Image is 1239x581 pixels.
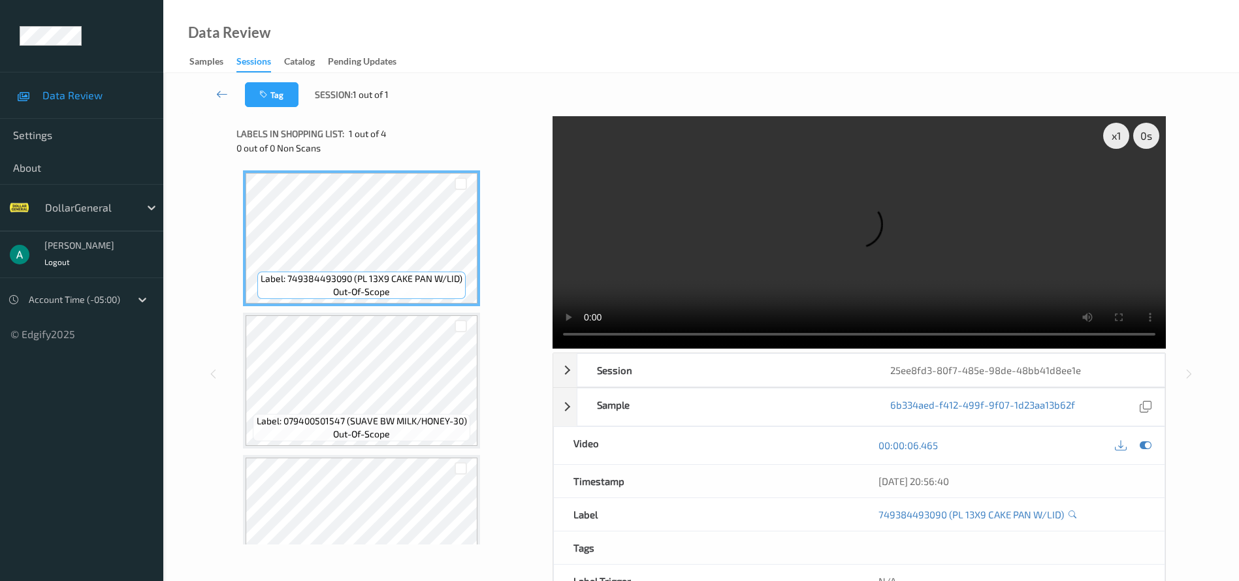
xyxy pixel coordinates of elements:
span: Session: [315,88,353,101]
a: Pending Updates [328,53,410,71]
span: Labels in shopping list: [236,127,344,140]
a: 6b334aed-f412-499f-9f07-1d23aa13b62f [890,398,1075,416]
div: Catalog [284,55,315,71]
span: out-of-scope [333,285,390,298]
div: 25ee8fd3-80f7-485e-98de-48bb41d8ee1e [871,354,1165,386]
button: Tag [245,82,298,107]
div: Sample6b334aed-f412-499f-9f07-1d23aa13b62f [553,388,1165,426]
div: Samples [189,55,223,71]
div: Pending Updates [328,55,396,71]
span: 1 out of 4 [349,127,387,140]
div: Timestamp [554,465,860,497]
div: [DATE] 20:56:40 [878,475,1145,488]
div: 0 out of 0 Non Scans [236,142,543,155]
span: out-of-scope [333,428,390,441]
div: Sessions [236,55,271,72]
span: Label: 749384493090 (PL 13X9 CAKE PAN W/LID) [261,272,462,285]
div: Video [554,427,860,464]
div: Tags [554,531,860,564]
a: Samples [189,53,236,71]
a: Catalog [284,53,328,71]
span: 1 out of 1 [353,88,389,101]
div: 0 s [1133,123,1159,149]
div: x 1 [1103,123,1129,149]
a: 749384493090 (PL 13X9 CAKE PAN W/LID) [878,508,1064,521]
a: Sessions [236,53,284,72]
div: Sample [577,388,871,426]
div: Data Review [188,26,270,39]
div: Session25ee8fd3-80f7-485e-98de-48bb41d8ee1e [553,353,1165,387]
span: Label: 079400501547 (SUAVE BW MILK/HONEY-30) [257,415,467,428]
a: 00:00:06.465 [878,439,938,452]
div: Label [554,498,860,531]
div: Session [577,354,871,386]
